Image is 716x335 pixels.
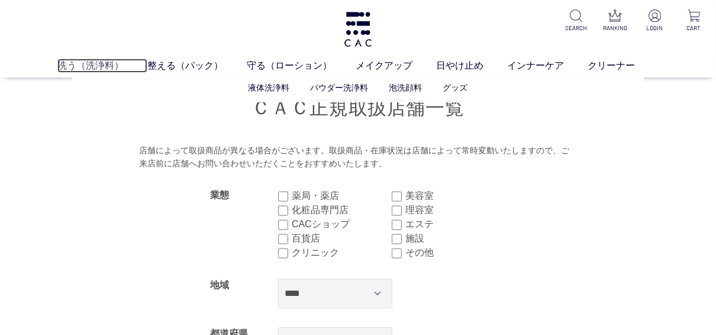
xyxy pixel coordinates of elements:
[436,59,507,73] a: 日やけ止め
[311,83,369,92] a: パウダー洗浄料
[405,189,505,203] label: 美容室
[563,9,589,33] a: SEARCH
[681,24,707,33] p: CART
[62,95,654,121] h1: ＣＡＣ正規取扱店舗一覧
[681,9,707,33] a: CART
[588,59,659,73] a: クリーナー
[292,189,392,203] label: 薬局・薬店
[249,83,290,92] a: 液体洗浄料
[405,203,505,217] label: 理容室
[292,217,392,231] label: CACショップ
[602,24,628,33] p: RANKING
[443,83,468,92] a: グッズ
[507,59,588,73] a: インナーケア
[210,190,229,200] label: 業態
[292,231,392,246] label: 百貨店
[210,280,229,290] label: 地域
[356,59,436,73] a: メイクアップ
[405,246,505,260] label: その他
[563,24,589,33] p: SEARCH
[292,203,392,217] label: 化粧品専門店
[642,24,667,33] p: LOGIN
[147,59,247,73] a: 整える（パック）
[389,83,422,92] a: 泡洗顔料
[602,9,628,33] a: RANKING
[642,9,667,33] a: LOGIN
[292,246,392,260] label: クリニック
[57,59,147,73] a: 洗う（洗浄料）
[343,12,373,47] img: logo
[247,59,356,73] a: 守る（ローション）
[405,231,505,246] label: 施設
[139,144,578,170] div: 店舗によって取扱商品が異なる場合がございます。取扱商品・在庫状況は店舗によって常時変動いたしますので、ご来店前に店舗へお問い合わせいただくことをおすすめいたします。
[405,217,505,231] label: エステ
